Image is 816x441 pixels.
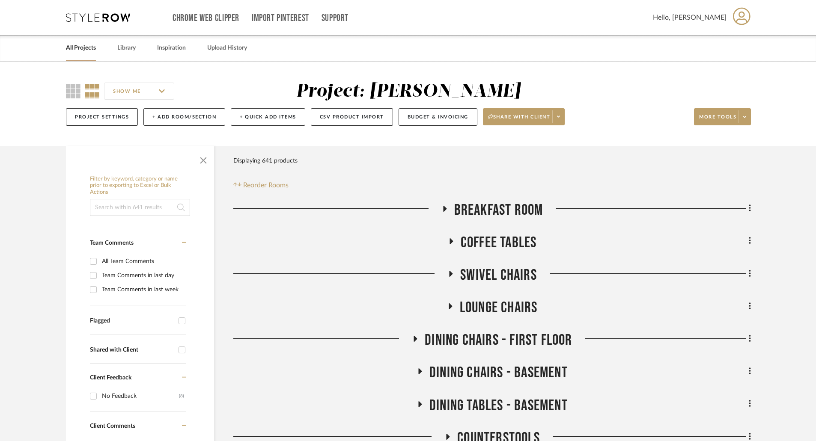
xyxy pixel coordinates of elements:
div: Shared with Client [90,346,174,354]
a: Inspiration [157,42,186,54]
button: + Add Room/Section [143,108,225,126]
button: Project Settings [66,108,138,126]
a: Chrome Web Clipper [173,15,239,22]
div: Flagged [90,317,174,325]
span: Hello, [PERSON_NAME] [653,12,727,23]
div: (8) [179,389,184,403]
div: Displaying 641 products [233,152,298,169]
span: LOUNGE CHAIRS [460,299,538,317]
span: DINING CHAIRS - FIRST FLOOR [425,331,572,349]
span: Client Comments [90,423,135,429]
span: DINING TABLES - BASEMENT [429,397,568,415]
span: BREAKFAST ROOM [454,201,543,219]
div: Team Comments in last week [102,283,184,296]
button: + Quick Add Items [231,108,305,126]
button: Close [195,150,212,167]
input: Search within 641 results [90,199,190,216]
button: Reorder Rooms [233,180,289,190]
button: Share with client [483,108,565,125]
span: DINING CHAIRS - BASEMENT [429,364,568,382]
div: Team Comments in last day [102,269,184,282]
a: Import Pinterest [252,15,309,22]
a: Support [322,15,348,22]
button: CSV Product Import [311,108,393,126]
button: Budget & Invoicing [399,108,477,126]
span: Reorder Rooms [243,180,289,190]
div: All Team Comments [102,255,184,268]
span: SWIVEL CHAIRS [460,266,537,284]
div: No Feedback [102,389,179,403]
div: Project: [PERSON_NAME] [296,83,521,101]
span: COFFEE TABLES [461,234,537,252]
span: Client Feedback [90,375,131,381]
a: Library [117,42,136,54]
a: Upload History [207,42,247,54]
a: All Projects [66,42,96,54]
span: Team Comments [90,240,134,246]
span: Share with client [488,114,551,127]
span: More tools [699,114,736,127]
h6: Filter by keyword, category or name prior to exporting to Excel or Bulk Actions [90,176,190,196]
button: More tools [694,108,751,125]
